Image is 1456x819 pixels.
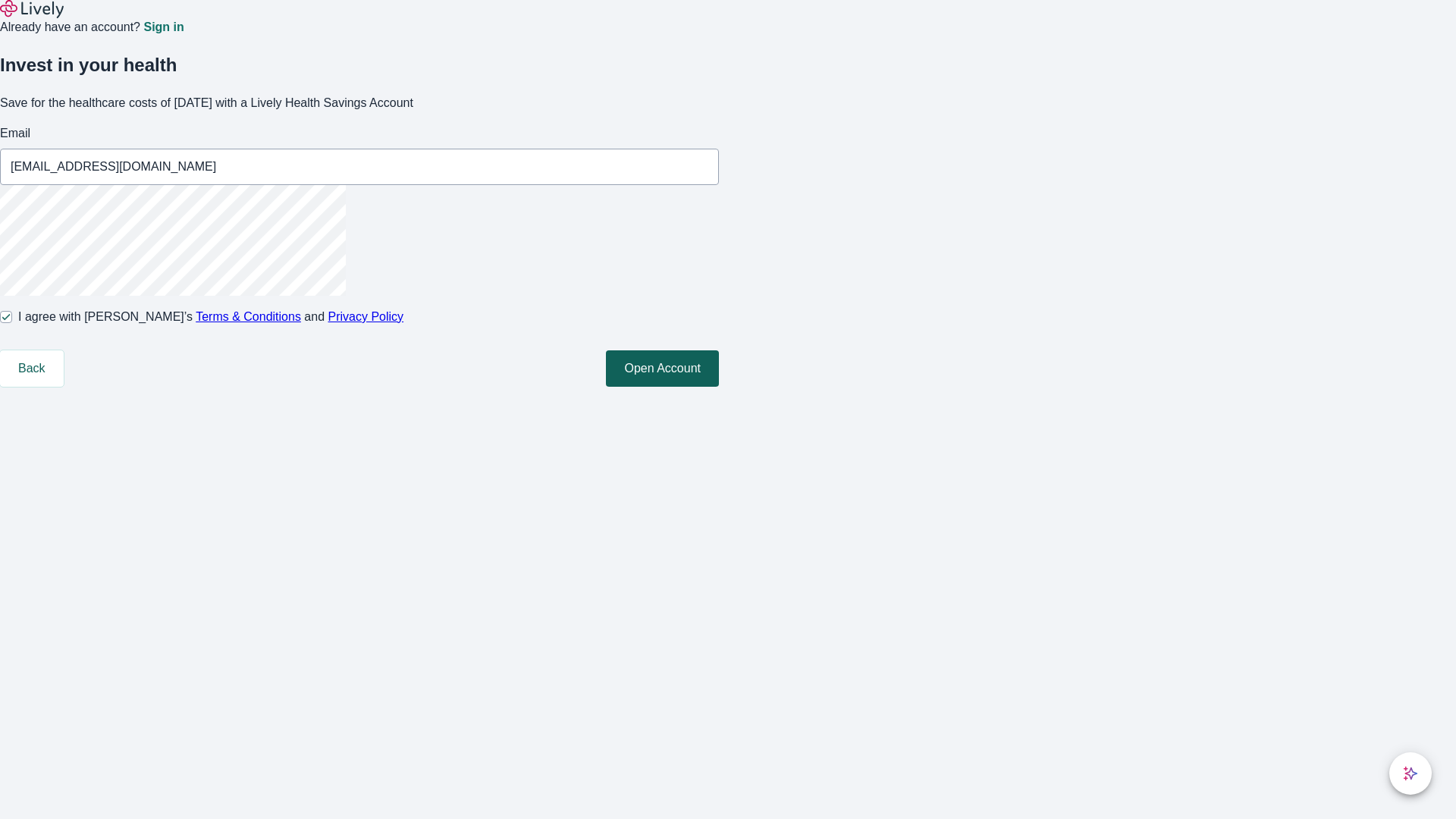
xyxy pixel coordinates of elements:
button: chat [1389,752,1432,795]
span: I agree with [PERSON_NAME]’s and [18,308,403,326]
a: Sign in [143,21,184,33]
button: Open Account [606,350,719,387]
svg: Lively AI Assistant [1403,766,1418,781]
a: Privacy Policy [328,310,404,323]
a: Terms & Conditions [196,310,301,323]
